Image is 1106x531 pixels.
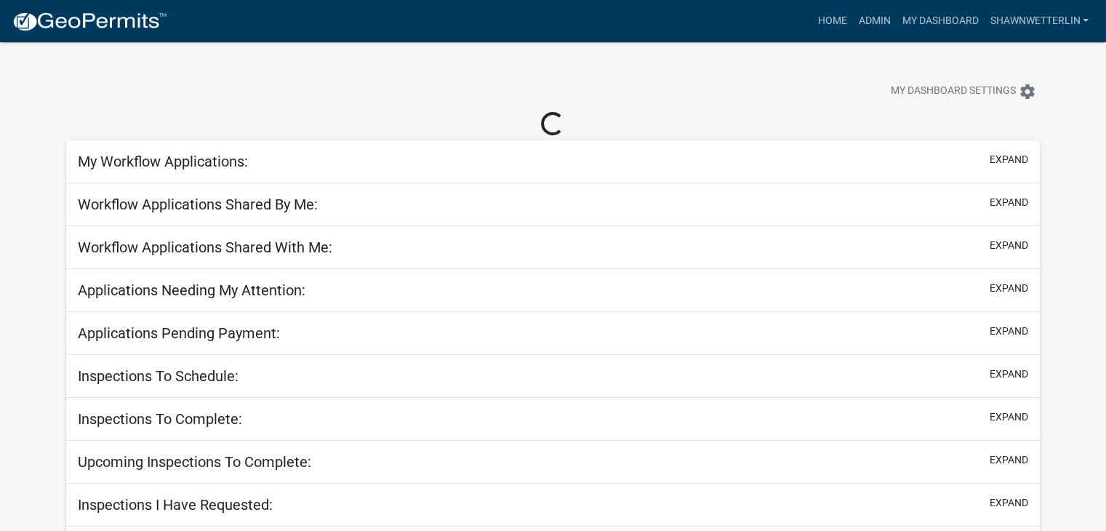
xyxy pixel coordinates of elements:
[990,281,1028,296] button: expand
[990,452,1028,468] button: expand
[78,239,332,256] h5: Workflow Applications Shared With Me:
[78,453,311,471] h5: Upcoming Inspections To Complete:
[78,324,280,342] h5: Applications Pending Payment:
[990,324,1028,339] button: expand
[990,238,1028,253] button: expand
[1019,83,1036,100] i: settings
[78,153,248,170] h5: My Workflow Applications:
[78,367,239,385] h5: Inspections To Schedule:
[78,496,273,514] h5: Inspections I Have Requested:
[891,83,1016,100] span: My Dashboard Settings
[812,7,852,35] a: Home
[990,195,1028,210] button: expand
[78,196,318,213] h5: Workflow Applications Shared By Me:
[896,7,984,35] a: My Dashboard
[984,7,1094,35] a: ShawnWetterlin
[990,410,1028,425] button: expand
[78,410,242,428] h5: Inspections To Complete:
[990,367,1028,382] button: expand
[852,7,896,35] a: Admin
[879,77,1048,105] button: My Dashboard Settingssettings
[990,152,1028,167] button: expand
[78,282,305,299] h5: Applications Needing My Attention:
[990,495,1028,511] button: expand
